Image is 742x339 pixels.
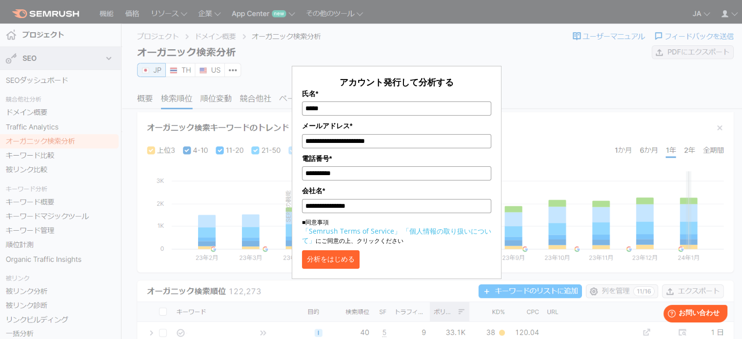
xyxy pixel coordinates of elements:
span: アカウント発行して分析する [340,76,454,88]
iframe: Help widget launcher [655,301,731,328]
a: 「Semrush Terms of Service」 [302,226,401,236]
button: 分析をはじめる [302,250,360,269]
p: ■同意事項 にご同意の上、クリックください [302,218,491,245]
a: 「個人情報の取り扱いについて」 [302,226,491,245]
label: 電話番号* [302,153,491,164]
label: メールアドレス* [302,120,491,131]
